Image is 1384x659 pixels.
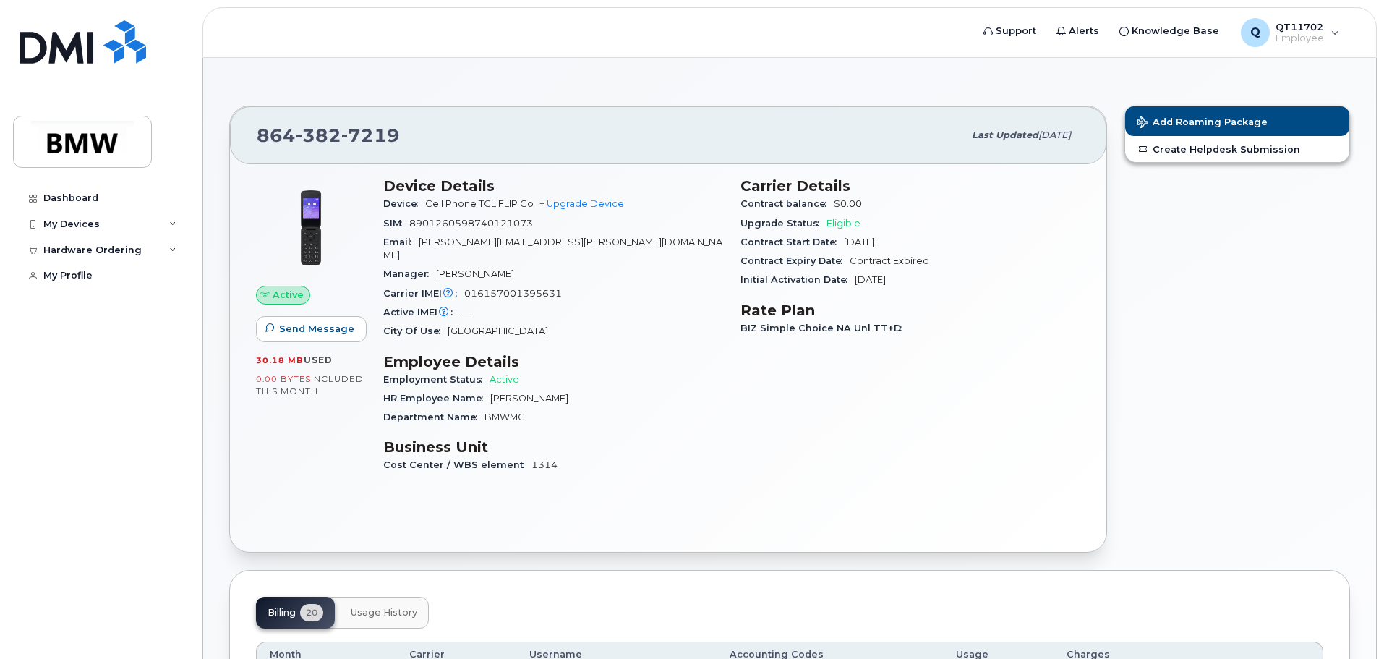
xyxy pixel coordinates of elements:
span: Active IMEI [383,307,460,318]
span: Upgrade Status [740,218,826,229]
span: Initial Activation Date [740,274,855,285]
span: Device [383,198,425,209]
img: TCL-FLIP-Go-Midnight-Blue-frontimage.png [268,184,354,271]
span: — [460,307,469,318]
span: 016157001395631 [464,288,562,299]
span: Eligible [826,218,860,229]
span: 30.18 MB [256,355,304,365]
span: Add Roaming Package [1137,116,1268,130]
h3: Rate Plan [740,302,1080,319]
span: BIZ Simple Choice NA Unl TT+D [740,323,909,333]
h3: Employee Details [383,353,723,370]
span: Cell Phone TCL FLIP Go [425,198,534,209]
span: [DATE] [1038,129,1071,140]
button: Send Message [256,316,367,342]
span: 8901260598740121073 [409,218,533,229]
span: [PERSON_NAME] [490,393,568,404]
span: Carrier IMEI [383,288,464,299]
span: Contract Start Date [740,237,844,247]
button: Add Roaming Package [1125,106,1349,136]
span: 1314 [531,459,558,470]
iframe: Messenger Launcher [1321,596,1373,648]
span: Employment Status [383,374,490,385]
span: Cost Center / WBS element [383,459,531,470]
span: SIM [383,218,409,229]
span: 7219 [341,124,400,146]
span: [DATE] [844,237,875,247]
h3: Device Details [383,177,723,195]
h3: Business Unit [383,438,723,456]
h3: Carrier Details [740,177,1080,195]
span: Contract Expired [850,255,929,266]
span: Manager [383,268,436,279]
span: [PERSON_NAME][EMAIL_ADDRESS][PERSON_NAME][DOMAIN_NAME] [383,237,722,260]
span: Active [273,288,304,302]
span: used [304,354,333,365]
span: City Of Use [383,326,448,336]
span: 382 [296,124,341,146]
span: [DATE] [855,274,886,285]
span: [GEOGRAPHIC_DATA] [448,326,548,336]
span: Send Message [279,322,354,336]
span: Email [383,237,419,247]
span: Usage History [351,607,417,618]
span: [PERSON_NAME] [436,268,514,279]
span: 864 [257,124,400,146]
span: HR Employee Name [383,393,490,404]
span: BMWMC [484,412,525,422]
span: Contract balance [740,198,834,209]
span: Active [490,374,519,385]
span: $0.00 [834,198,862,209]
span: Department Name [383,412,484,422]
a: Create Helpdesk Submission [1125,136,1349,162]
span: 0.00 Bytes [256,374,311,384]
a: + Upgrade Device [539,198,624,209]
span: Last updated [972,129,1038,140]
span: Contract Expiry Date [740,255,850,266]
